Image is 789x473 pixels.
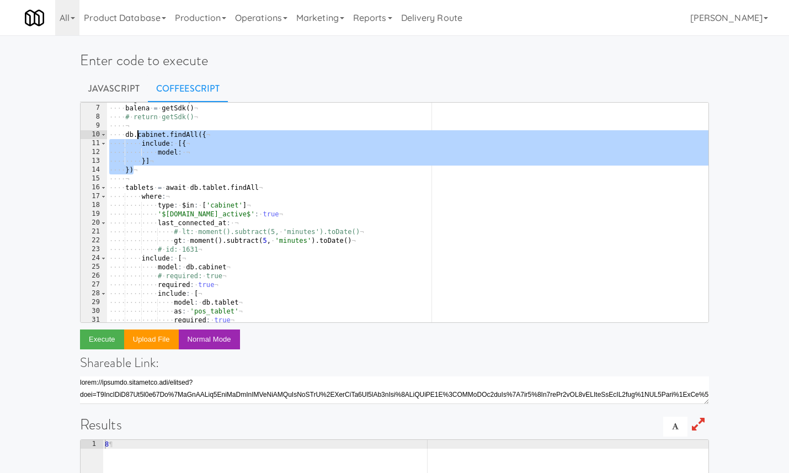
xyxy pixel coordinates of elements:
[81,121,107,130] div: 9
[81,272,107,280] div: 26
[81,307,107,316] div: 30
[81,289,107,298] div: 28
[81,113,107,121] div: 8
[81,183,107,192] div: 16
[81,298,107,307] div: 29
[81,104,107,113] div: 7
[81,192,107,201] div: 17
[81,245,107,254] div: 23
[81,254,107,263] div: 24
[81,148,107,157] div: 12
[81,174,107,183] div: 15
[81,440,103,449] div: 1
[124,329,179,349] button: Upload file
[81,166,107,174] div: 14
[148,75,228,103] a: CoffeeScript
[80,329,124,349] button: Execute
[81,210,107,219] div: 19
[80,75,148,103] a: Javascript
[81,236,107,245] div: 22
[81,130,107,139] div: 10
[81,139,107,148] div: 11
[81,157,107,166] div: 13
[81,263,107,272] div: 25
[80,52,709,68] h1: Enter code to execute
[81,219,107,227] div: 20
[81,201,107,210] div: 18
[179,329,240,349] button: Normal Mode
[80,376,709,404] textarea: lorem://ipsumdo.sitametco.adi/elitsed?doei=T5IncIDiD8%1UtlaBoReetDo2MaGN%4A7eN7A65MinIM5VeNIa8QUi...
[81,227,107,236] div: 21
[80,355,709,370] h4: Shareable Link:
[80,417,709,433] h1: Results
[81,280,107,289] div: 27
[81,316,107,325] div: 31
[25,8,44,28] img: Micromart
